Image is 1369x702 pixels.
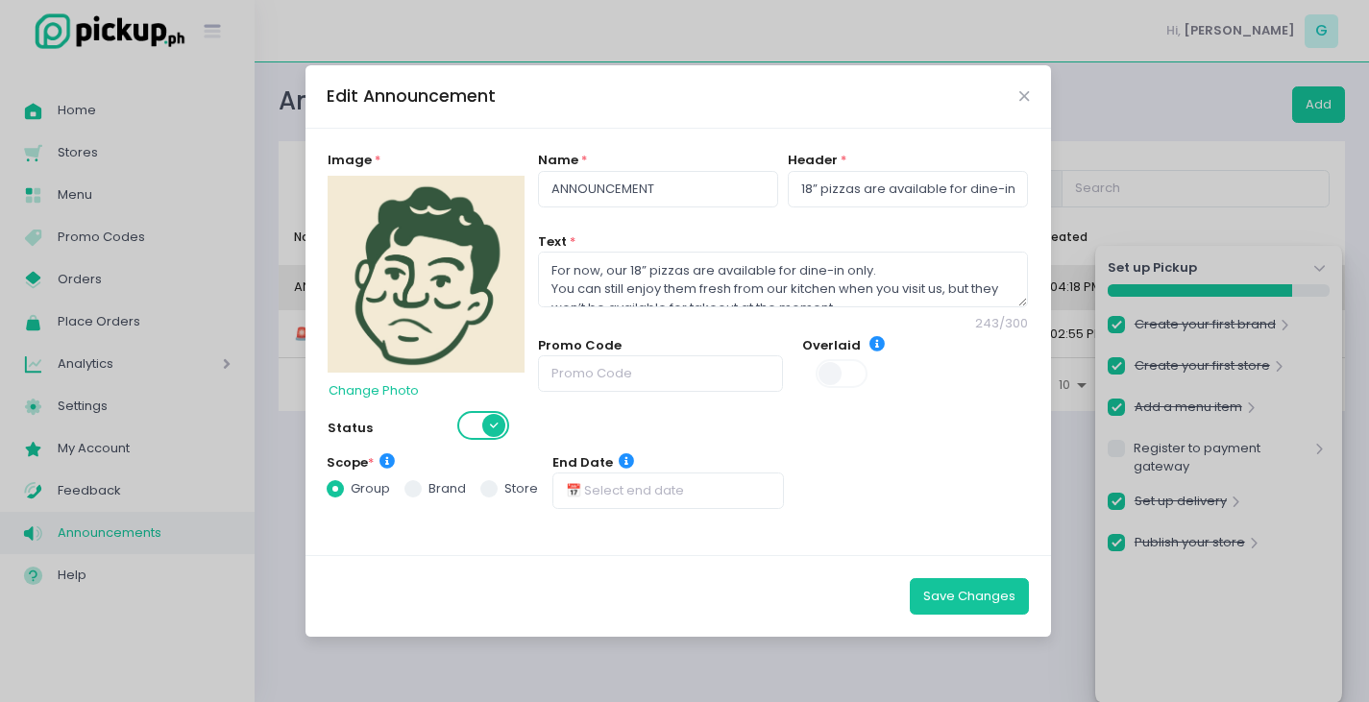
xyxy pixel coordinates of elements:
[788,151,838,170] label: Header
[328,176,525,373] img: photo
[1019,91,1029,101] button: Close
[788,171,1028,207] input: Header
[538,314,1029,333] div: 243 / 300
[802,336,861,355] label: Overlaid
[910,578,1029,615] button: Save Changes
[328,419,373,438] label: Status
[538,252,1029,307] textarea: For now, our 18” pizzas are available for dine-in only. You can still enjoy them fresh from our k...
[552,472,784,509] input: 📅 Select end date
[538,336,622,355] label: Promo Code
[327,453,368,472] label: Scope
[328,373,420,409] button: Change Photo
[538,151,578,170] label: Name
[327,479,390,498] label: group
[538,355,783,392] input: Promo Code
[404,479,466,498] label: brand
[327,84,496,109] div: Edit Announcement
[328,151,372,170] label: Image
[552,453,613,472] label: End Date
[538,232,567,252] label: Text
[480,479,538,498] label: store
[538,171,778,207] input: Announcement Name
